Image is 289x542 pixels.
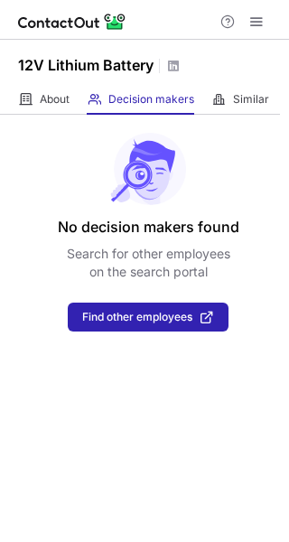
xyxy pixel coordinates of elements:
[40,92,70,107] span: About
[233,92,269,107] span: Similar
[18,11,126,33] img: ContactOut v5.3.10
[58,216,239,238] header: No decision makers found
[68,303,228,332] button: Find other employees
[109,133,187,205] img: No leads found
[18,54,154,76] h1: 12V Lithium Battery
[67,245,230,281] p: Search for other employees on the search portal
[82,311,192,323] span: Find other employees
[108,92,194,107] span: Decision makers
